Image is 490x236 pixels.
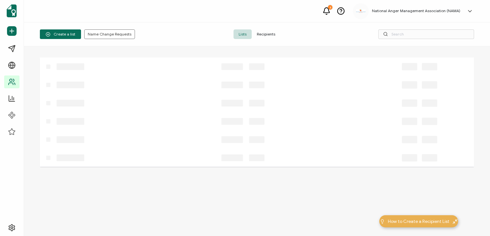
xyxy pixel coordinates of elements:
[453,219,457,224] img: minimize-icon.svg
[458,205,490,236] iframe: Chat Widget
[252,29,280,39] span: Recipients
[7,4,17,17] img: sertifier-logomark-colored.svg
[46,32,75,37] span: Create a list
[388,218,449,225] span: How to Create a Recipient List
[372,9,460,13] h5: National Anger Management Association (NAMA)
[234,29,252,39] span: Lists
[88,32,131,36] span: Name Change Requests
[84,29,135,39] button: Name Change Requests
[328,5,332,10] div: 2
[378,29,474,39] input: Search
[356,9,366,13] img: 3ca2817c-e862-47f7-b2ec-945eb25c4a6c.jpg
[40,29,81,39] button: Create a list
